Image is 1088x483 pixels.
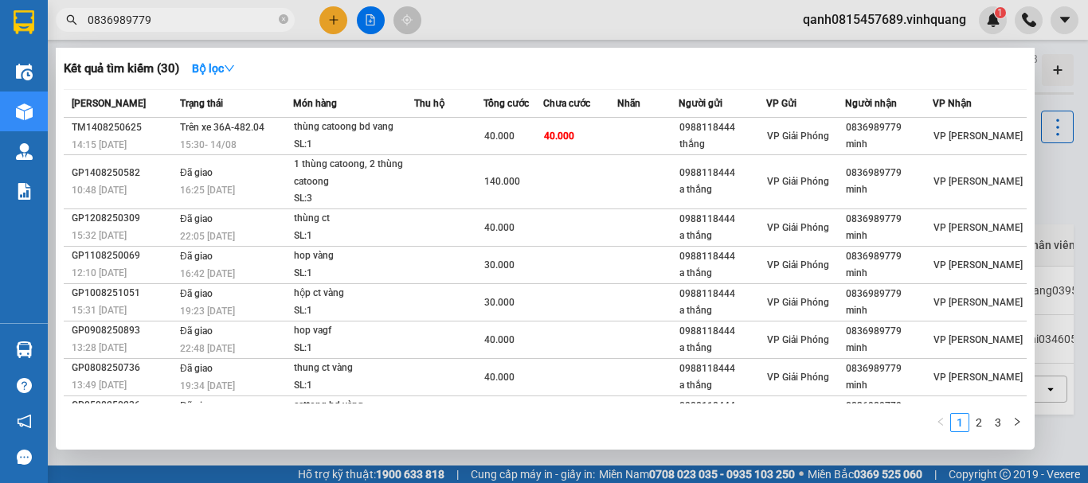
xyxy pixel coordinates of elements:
[484,176,520,187] span: 140.000
[16,341,33,358] img: warehouse-icon
[846,248,932,265] div: 0836989779
[180,167,213,178] span: Đã giao
[279,13,288,28] span: close-circle
[72,285,175,302] div: GP1008251051
[1008,413,1027,432] li: Next Page
[767,259,829,271] span: VP Giải Phóng
[544,130,574,142] span: 40.000
[180,400,213,411] span: Đã giao
[679,377,765,394] div: a thắng
[950,413,969,432] li: 1
[933,334,1023,345] span: VP [PERSON_NAME]
[679,98,722,109] span: Người gửi
[483,98,529,109] span: Tổng cước
[679,398,765,415] div: 0988118444
[989,414,1007,431] a: 3
[294,397,413,415] div: cattong bd vàng
[180,213,213,224] span: Đã giao
[484,334,515,345] span: 40.000
[988,413,1008,432] li: 3
[484,297,515,308] span: 30.000
[679,248,765,265] div: 0988118444
[180,306,235,317] span: 19:23 [DATE]
[933,130,1023,142] span: VP [PERSON_NAME]
[180,380,235,391] span: 19:34 [DATE]
[951,414,969,431] a: 1
[72,360,175,376] div: GP0808250736
[933,222,1023,233] span: VP [PERSON_NAME]
[72,397,175,414] div: GP0508250236
[72,267,127,279] span: 12:10 [DATE]
[767,130,829,142] span: VP Giải Phóng
[180,363,213,374] span: Đã giao
[679,181,765,198] div: a thắng
[294,360,413,377] div: thung ct vàng
[294,210,413,228] div: thùng ct
[679,211,765,228] div: 0988118444
[933,297,1023,308] span: VP [PERSON_NAME]
[17,414,32,429] span: notification
[180,231,235,242] span: 22:05 [DATE]
[846,136,932,153] div: minh
[294,322,413,340] div: hop vagf
[294,285,413,302] div: hộp ct vàng
[72,185,127,196] span: 10:48 [DATE]
[72,342,127,353] span: 13:28 [DATE]
[294,136,413,154] div: SL: 1
[767,222,829,233] span: VP Giải Phóng
[970,414,988,431] a: 2
[72,322,175,339] div: GP0908250893
[931,413,950,432] li: Previous Page
[484,130,515,142] span: 40.000
[846,286,932,302] div: 0836989779
[679,119,765,136] div: 0988118444
[846,377,932,394] div: minh
[931,413,950,432] button: left
[1012,417,1022,427] span: right
[933,372,1023,383] span: VP [PERSON_NAME]
[846,398,932,415] div: 0836989779
[294,377,413,395] div: SL: 1
[179,56,248,81] button: Bộ lọcdown
[617,98,640,109] span: Nhãn
[279,14,288,24] span: close-circle
[846,360,932,377] div: 0836989779
[846,119,932,136] div: 0836989779
[16,64,33,80] img: warehouse-icon
[72,119,175,136] div: TM1408250625
[293,98,337,109] span: Món hàng
[679,340,765,356] div: a thắng
[14,10,34,34] img: logo-vxr
[969,413,988,432] li: 2
[72,165,175,181] div: GP1408250582
[72,139,127,150] span: 14:15 [DATE]
[180,343,235,354] span: 22:48 [DATE]
[933,98,972,109] span: VP Nhận
[845,98,897,109] span: Người nhận
[846,165,932,181] div: 0836989779
[414,98,444,109] span: Thu hộ
[16,103,33,120] img: warehouse-icon
[846,302,932,319] div: minh
[294,247,413,265] div: hop vàng
[180,185,235,196] span: 16:25 [DATE]
[17,450,32,465] span: message
[294,302,413,320] div: SL: 1
[543,98,590,109] span: Chưa cước
[846,211,932,228] div: 0836989779
[679,323,765,340] div: 0988118444
[484,259,515,271] span: 30.000
[846,181,932,198] div: minh
[192,62,235,75] strong: Bộ lọc
[294,265,413,282] div: SL: 1
[767,334,829,345] span: VP Giải Phóng
[679,360,765,377] div: 0988118444
[16,143,33,160] img: warehouse-icon
[679,165,765,181] div: 0988118444
[17,378,32,393] span: question-circle
[484,222,515,233] span: 40.000
[294,119,413,136] div: thùng catoong bd vang
[294,190,413,208] div: SL: 3
[933,176,1023,187] span: VP [PERSON_NAME]
[936,417,945,427] span: left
